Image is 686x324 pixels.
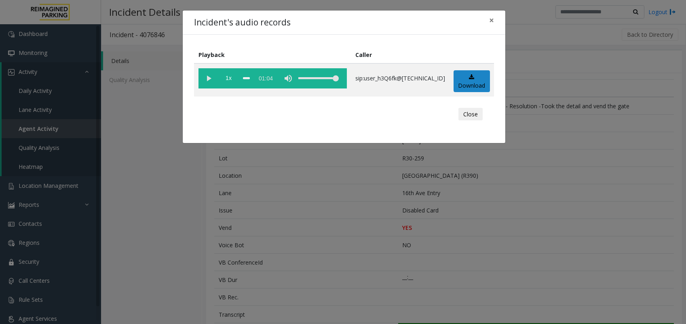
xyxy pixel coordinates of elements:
[219,68,239,88] span: playback speed button
[458,108,483,121] button: Close
[483,11,500,30] button: Close
[489,15,494,26] span: ×
[194,16,291,29] h4: Incident's audio records
[355,74,445,82] p: sip:user_h3Q6fk@[TECHNICAL_ID]
[351,46,449,63] th: Caller
[298,68,339,88] div: volume level
[454,70,490,93] a: Download
[194,46,351,63] th: Playback
[243,68,250,88] div: scrub bar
